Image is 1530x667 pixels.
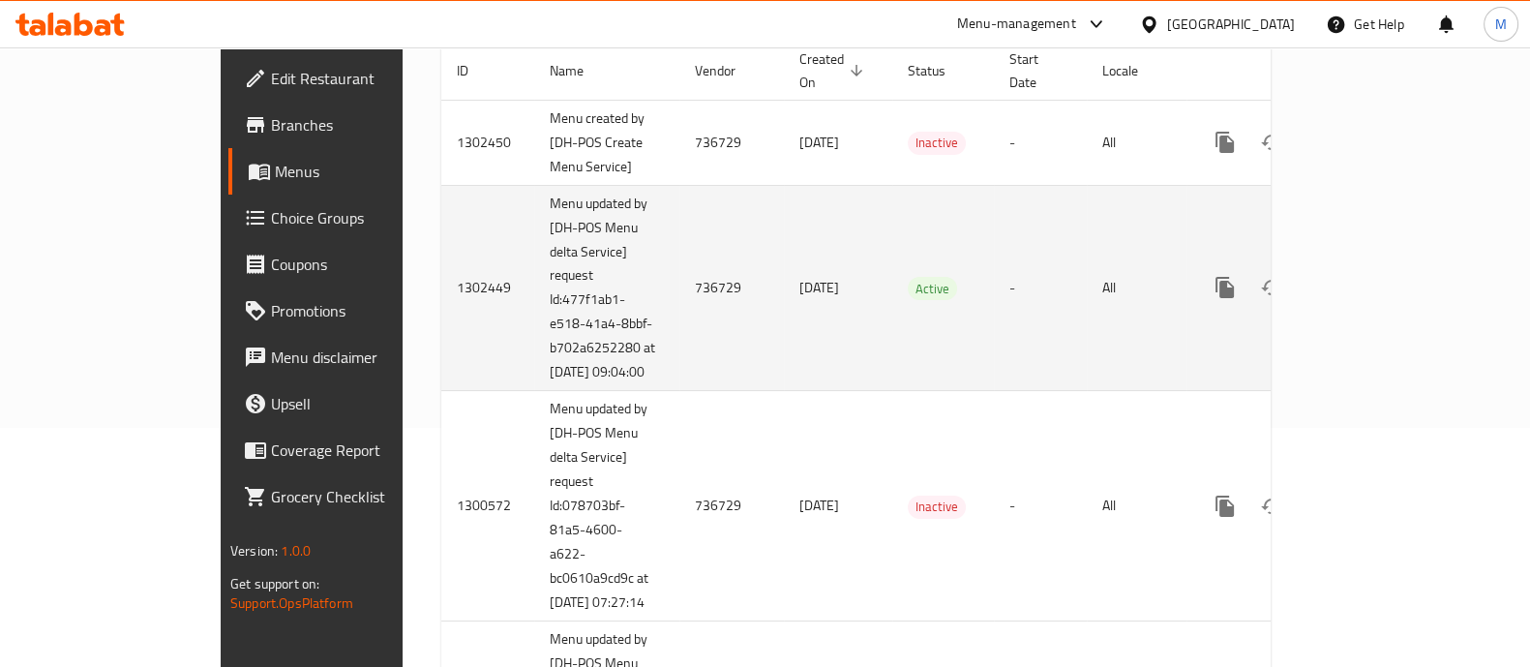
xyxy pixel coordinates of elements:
span: Inactive [908,496,966,518]
a: Edit Restaurant [228,55,476,102]
div: Inactive [908,496,966,519]
span: Upsell [271,392,461,415]
button: more [1202,483,1248,530]
button: more [1202,119,1248,166]
a: Branches [228,102,476,148]
td: 1300572 [441,391,534,622]
span: Status [908,59,971,82]
a: Grocery Checklist [228,473,476,520]
span: Branches [271,113,461,136]
td: 1302450 [441,100,534,185]
a: Support.OpsPlatform [230,591,353,616]
button: more [1202,264,1248,311]
span: Edit Restaurant [271,67,461,90]
a: Choice Groups [228,195,476,241]
span: Vendor [695,59,761,82]
button: Change Status [1248,264,1295,311]
td: 736729 [679,100,784,185]
span: 1.0.0 [281,538,311,563]
td: 736729 [679,391,784,622]
span: Inactive [908,132,966,154]
span: Start Date [1009,47,1064,94]
span: [DATE] [799,130,839,155]
a: Upsell [228,380,476,427]
td: 736729 [679,185,784,391]
span: Menus [275,160,461,183]
span: Active [908,278,957,300]
span: [DATE] [799,493,839,518]
div: Active [908,277,957,300]
a: Menus [228,148,476,195]
a: Coupons [228,241,476,288]
td: - [994,185,1087,391]
div: [GEOGRAPHIC_DATA] [1167,14,1295,35]
th: Actions [1186,42,1403,101]
td: - [994,391,1087,622]
span: Choice Groups [271,206,461,229]
span: Coverage Report [271,439,461,462]
td: Menu updated by [DH-POS Menu delta Service] request Id:477f1ab1-e518-41a4-8bbf-b702a6252280 at [D... [534,185,679,391]
span: M [1495,14,1507,35]
span: Locale [1102,59,1163,82]
td: - [994,100,1087,185]
div: Menu-management [957,13,1076,36]
span: Created On [799,47,869,94]
td: All [1087,100,1186,185]
button: Change Status [1248,119,1295,166]
span: [DATE] [799,275,839,300]
span: Get support on: [230,571,319,596]
span: ID [457,59,494,82]
td: All [1087,185,1186,391]
a: Menu disclaimer [228,334,476,380]
span: Grocery Checklist [271,485,461,508]
span: Name [550,59,609,82]
button: Change Status [1248,483,1295,530]
span: Promotions [271,299,461,322]
td: All [1087,391,1186,622]
a: Promotions [228,288,476,334]
td: Menu updated by [DH-POS Menu delta Service] request Id:078703bf-81a5-4600-a622-bc0610a9cd9c at [D... [534,391,679,622]
span: Coupons [271,253,461,276]
td: 1302449 [441,185,534,391]
span: Menu disclaimer [271,346,461,369]
a: Coverage Report [228,427,476,473]
td: Menu created by [DH-POS Create Menu Service] [534,100,679,185]
div: Inactive [908,132,966,155]
span: Version: [230,538,278,563]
